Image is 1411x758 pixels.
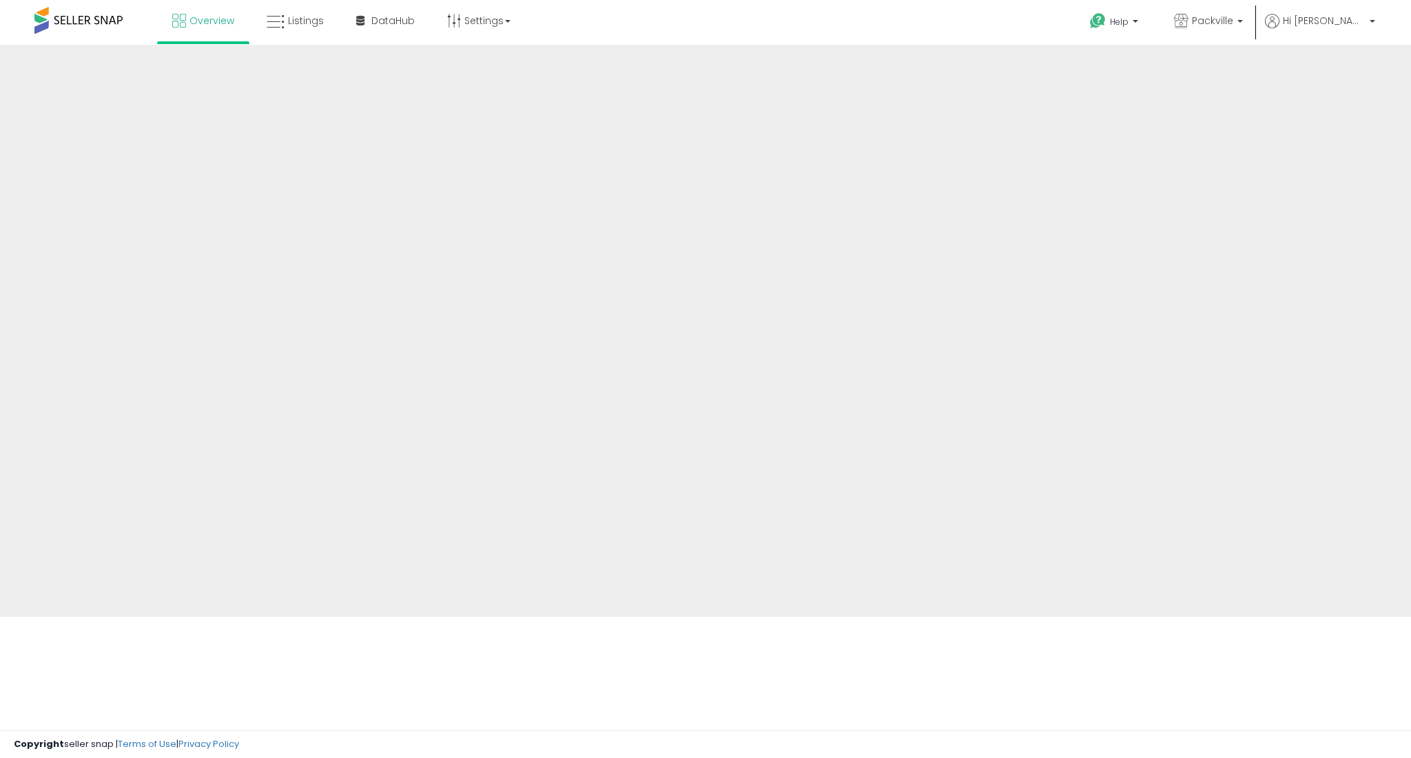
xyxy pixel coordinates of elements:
a: Help [1079,2,1152,45]
span: Overview [189,14,234,28]
span: Help [1110,16,1129,28]
span: Packville [1192,14,1233,28]
a: Hi [PERSON_NAME] [1265,14,1375,45]
span: DataHub [371,14,415,28]
i: Get Help [1089,12,1106,30]
span: Hi [PERSON_NAME] [1283,14,1366,28]
span: Listings [288,14,324,28]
